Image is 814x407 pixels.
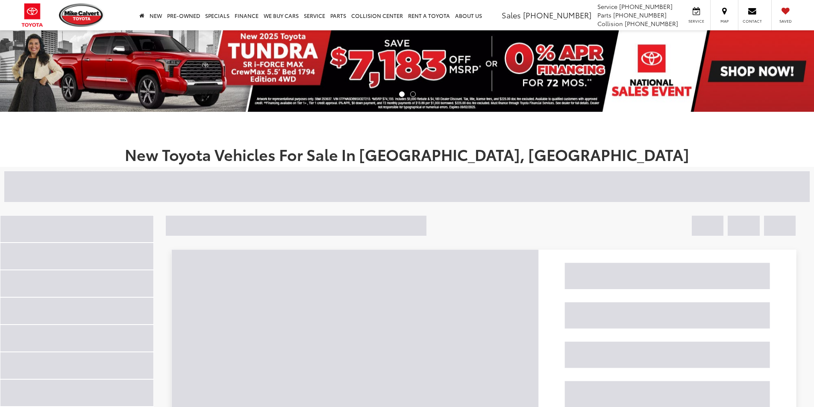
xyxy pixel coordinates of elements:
span: Collision [597,19,623,28]
span: Saved [776,18,795,24]
span: Parts [597,11,611,19]
span: Service [597,2,617,11]
span: [PHONE_NUMBER] [619,2,673,11]
span: Contact [743,18,762,24]
span: [PHONE_NUMBER] [523,9,591,20]
span: [PHONE_NUMBER] [625,19,678,28]
span: [PHONE_NUMBER] [613,11,667,19]
img: Mike Calvert Toyota [59,3,104,27]
span: Service [687,18,706,24]
span: Map [715,18,734,24]
span: Sales [502,9,521,20]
